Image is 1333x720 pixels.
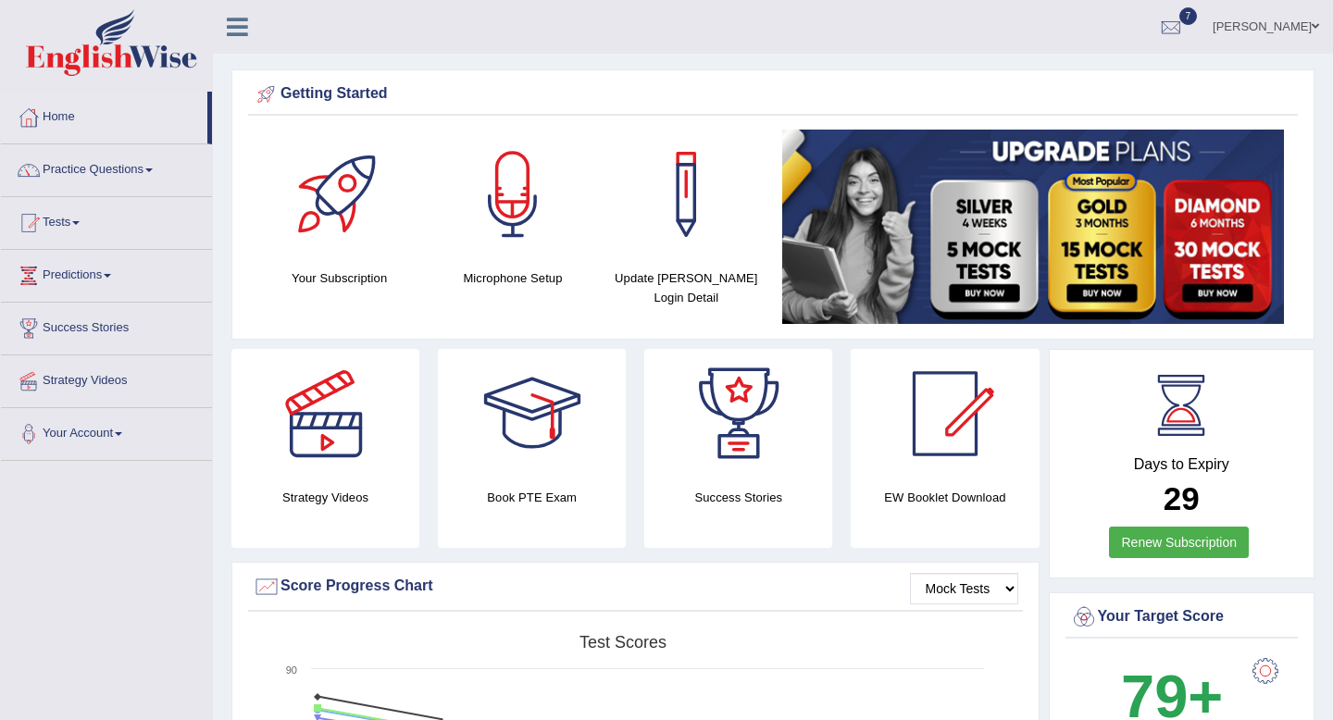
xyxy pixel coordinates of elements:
a: Predictions [1,250,212,296]
a: Renew Subscription [1109,527,1249,558]
h4: Days to Expiry [1070,456,1294,473]
a: Success Stories [1,303,212,349]
h4: EW Booklet Download [851,488,1039,507]
h4: Update [PERSON_NAME] Login Detail [609,268,764,307]
a: Strategy Videos [1,355,212,402]
b: 29 [1164,480,1200,516]
div: Getting Started [253,81,1293,108]
div: Your Target Score [1070,603,1294,631]
a: Home [1,92,207,138]
img: small5.jpg [782,130,1284,324]
tspan: Test scores [579,633,666,652]
a: Your Account [1,408,212,454]
h4: Success Stories [644,488,832,507]
a: Tests [1,197,212,243]
h4: Microphone Setup [435,268,590,288]
a: Practice Questions [1,144,212,191]
h4: Book PTE Exam [438,488,626,507]
h4: Strategy Videos [231,488,419,507]
h4: Your Subscription [262,268,417,288]
text: 90 [286,664,297,676]
span: 7 [1179,7,1198,25]
div: Score Progress Chart [253,573,1018,601]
